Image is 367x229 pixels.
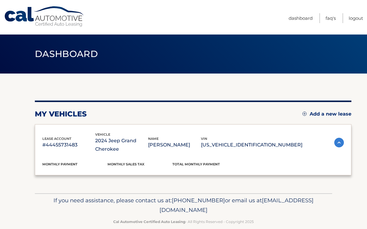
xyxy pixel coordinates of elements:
[148,137,159,141] span: name
[201,137,207,141] span: vin
[172,167,238,175] p: $475.57
[113,219,185,224] strong: Cal Automotive Certified Auto Leasing
[108,167,173,175] p: $0.00
[35,48,98,59] span: Dashboard
[35,110,87,119] h2: my vehicles
[108,162,144,166] span: Monthly sales Tax
[95,132,110,137] span: vehicle
[302,111,351,117] a: Add a new lease
[148,141,201,149] p: [PERSON_NAME]
[349,13,363,23] a: Logout
[39,218,328,225] p: - All Rights Reserved - Copyright 2025
[95,137,148,153] p: 2024 Jeep Grand Cherokee
[172,197,225,204] span: [PHONE_NUMBER]
[326,13,336,23] a: FAQ's
[289,13,313,23] a: Dashboard
[302,112,307,116] img: add.svg
[4,6,85,27] a: Cal Automotive
[39,196,328,215] p: If you need assistance, please contact us at: or email us at
[172,162,220,166] span: Total Monthly Payment
[42,141,95,149] p: #44455731483
[334,138,344,147] img: accordion-active.svg
[42,137,71,141] span: lease account
[42,167,108,175] p: $475.57
[201,141,302,149] p: [US_VEHICLE_IDENTIFICATION_NUMBER]
[42,162,77,166] span: Monthly Payment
